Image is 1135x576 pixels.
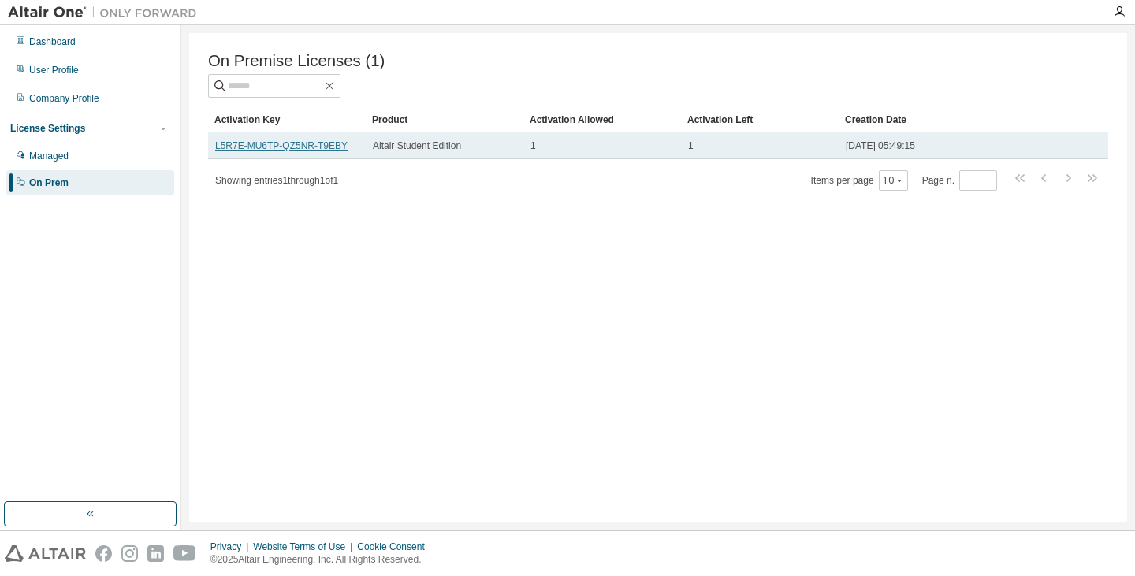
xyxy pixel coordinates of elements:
div: Cookie Consent [357,541,434,553]
button: 10 [883,174,904,187]
img: youtube.svg [173,545,196,562]
div: Activation Left [687,107,832,132]
div: Company Profile [29,92,99,105]
div: Creation Date [845,107,1039,132]
img: Altair One [8,5,205,20]
div: License Settings [10,122,85,135]
p: © 2025 Altair Engineering, Inc. All Rights Reserved. [210,553,434,567]
span: Showing entries 1 through 1 of 1 [215,175,338,186]
span: Page n. [922,170,997,191]
div: Dashboard [29,35,76,48]
div: Product [372,107,517,132]
div: Activation Allowed [530,107,675,132]
div: Website Terms of Use [253,541,357,553]
div: User Profile [29,64,79,76]
div: Activation Key [214,107,359,132]
span: On Premise Licenses (1) [208,52,385,70]
span: Altair Student Edition [373,139,461,152]
img: instagram.svg [121,545,138,562]
div: Privacy [210,541,253,553]
span: 1 [688,139,694,152]
a: L5R7E-MU6TP-QZ5NR-T9EBY [215,140,348,151]
img: altair_logo.svg [5,545,86,562]
span: 1 [530,139,536,152]
span: Items per page [811,170,908,191]
img: facebook.svg [95,545,112,562]
div: On Prem [29,177,69,189]
div: Managed [29,150,69,162]
img: linkedin.svg [147,545,164,562]
span: [DATE] 05:49:15 [846,139,915,152]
